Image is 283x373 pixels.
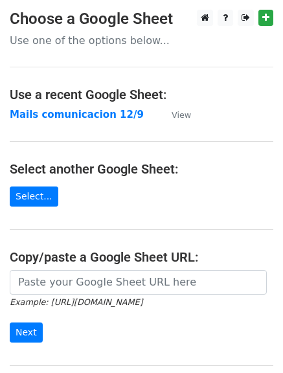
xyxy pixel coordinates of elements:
a: View [159,109,191,120]
h4: Use a recent Google Sheet: [10,87,273,102]
h4: Select another Google Sheet: [10,161,273,177]
small: View [172,110,191,120]
a: Mails comunicacion 12/9 [10,109,144,120]
p: Use one of the options below... [10,34,273,47]
input: Paste your Google Sheet URL here [10,270,267,295]
h3: Choose a Google Sheet [10,10,273,28]
a: Select... [10,186,58,207]
small: Example: [URL][DOMAIN_NAME] [10,297,142,307]
h4: Copy/paste a Google Sheet URL: [10,249,273,265]
input: Next [10,322,43,343]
